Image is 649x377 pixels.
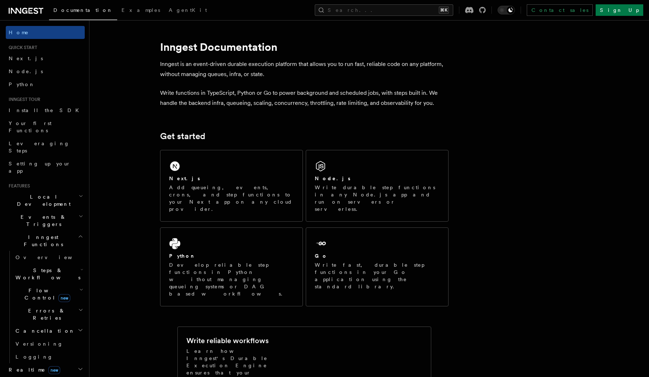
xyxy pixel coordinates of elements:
button: Realtimenew [6,363,85,376]
a: Next.jsAdd queueing, events, crons, and step functions to your Next app on any cloud provider. [160,150,303,222]
span: Python [9,81,35,87]
span: Cancellation [13,327,75,334]
h1: Inngest Documentation [160,40,449,53]
a: Setting up your app [6,157,85,177]
span: Logging [16,354,53,360]
button: Inngest Functions [6,231,85,251]
a: Get started [160,131,205,141]
a: Your first Functions [6,117,85,137]
a: Documentation [49,2,117,20]
button: Local Development [6,190,85,210]
span: new [48,366,60,374]
span: Home [9,29,29,36]
p: Develop reliable step functions in Python without managing queueing systems or DAG based workflows. [169,261,294,297]
div: Inngest Functions [6,251,85,363]
h2: Write reliable workflows [186,336,269,346]
span: Documentation [53,7,113,13]
p: Inngest is an event-driven durable execution platform that allows you to run fast, reliable code ... [160,59,449,79]
p: Add queueing, events, crons, and step functions to your Next app on any cloud provider. [169,184,294,213]
span: Features [6,183,30,189]
span: Flow Control [13,287,79,301]
button: Search...⌘K [315,4,453,16]
span: Leveraging Steps [9,141,70,154]
button: Cancellation [13,324,85,337]
a: Node.jsWrite durable step functions in any Node.js app and run on servers or serverless. [306,150,449,222]
button: Events & Triggers [6,210,85,231]
a: GoWrite fast, durable step functions in your Go application using the standard library. [306,227,449,306]
a: Python [6,78,85,91]
a: Contact sales [527,4,593,16]
span: Install the SDK [9,107,83,113]
button: Toggle dark mode [498,6,515,14]
span: Next.js [9,56,43,61]
span: AgentKit [169,7,207,13]
span: Events & Triggers [6,213,79,228]
a: AgentKit [164,2,211,19]
span: Quick start [6,45,37,50]
a: Leveraging Steps [6,137,85,157]
span: Versioning [16,341,63,347]
a: Node.js [6,65,85,78]
a: Sign Up [596,4,643,16]
p: Write fast, durable step functions in your Go application using the standard library. [315,261,440,290]
h2: Next.js [169,175,200,182]
span: Errors & Retries [13,307,78,321]
a: Next.js [6,52,85,65]
span: Local Development [6,193,79,208]
h2: Node.js [315,175,350,182]
span: Setting up your app [9,161,71,174]
button: Errors & Retries [13,304,85,324]
a: Logging [13,350,85,363]
span: Inngest tour [6,97,40,102]
a: Install the SDK [6,104,85,117]
h2: Python [169,252,196,260]
a: Home [6,26,85,39]
span: Overview [16,254,90,260]
button: Flow Controlnew [13,284,85,304]
a: PythonDevelop reliable step functions in Python without managing queueing systems or DAG based wo... [160,227,303,306]
span: Inngest Functions [6,234,78,248]
span: new [58,294,70,302]
p: Write functions in TypeScript, Python or Go to power background and scheduled jobs, with steps bu... [160,88,449,108]
a: Examples [117,2,164,19]
h2: Go [315,252,328,260]
span: Your first Functions [9,120,52,133]
span: Steps & Workflows [13,267,80,281]
button: Steps & Workflows [13,264,85,284]
p: Write durable step functions in any Node.js app and run on servers or serverless. [315,184,440,213]
kbd: ⌘K [439,6,449,14]
a: Overview [13,251,85,264]
span: Node.js [9,68,43,74]
a: Versioning [13,337,85,350]
span: Realtime [6,366,60,373]
span: Examples [122,7,160,13]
